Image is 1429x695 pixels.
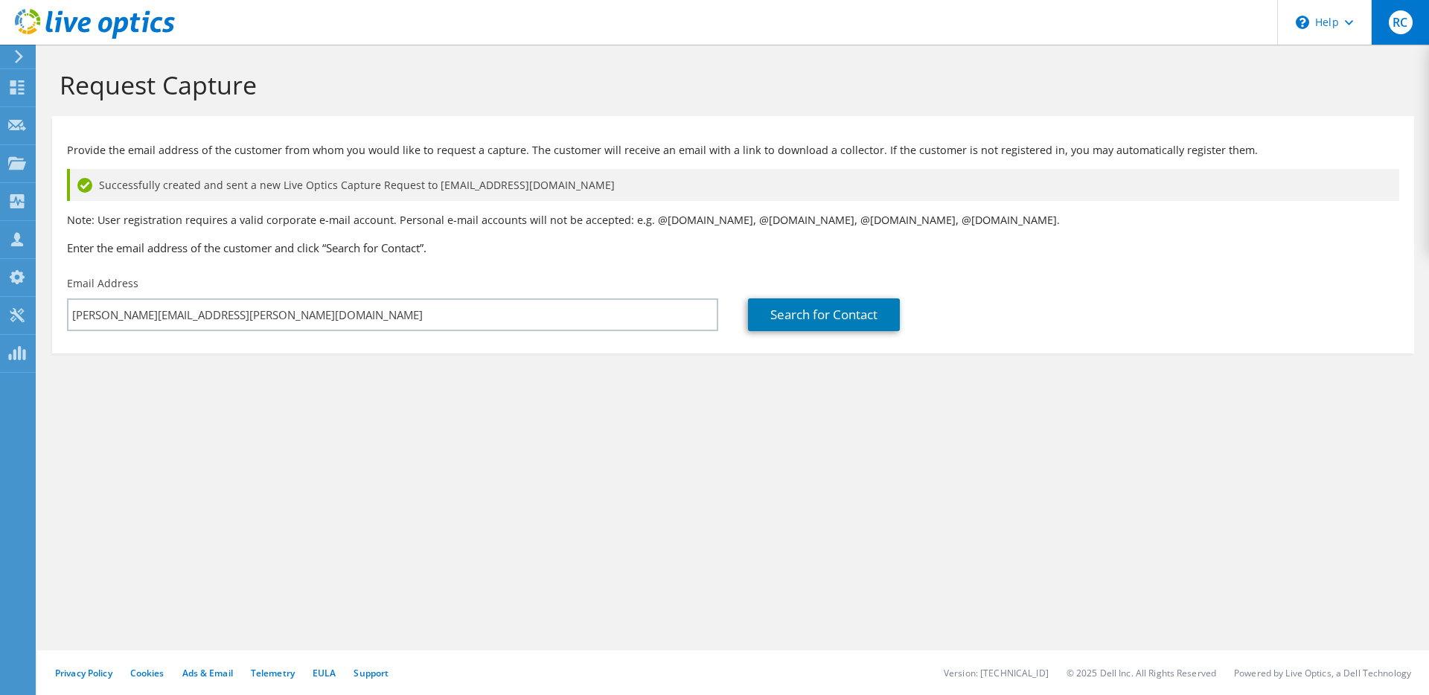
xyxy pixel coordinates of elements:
[67,276,138,291] label: Email Address
[99,177,615,193] span: Successfully created and sent a new Live Optics Capture Request to [EMAIL_ADDRESS][DOMAIN_NAME]
[354,667,389,679] a: Support
[1296,16,1309,29] svg: \n
[60,69,1399,100] h1: Request Capture
[130,667,164,679] a: Cookies
[67,212,1399,228] p: Note: User registration requires a valid corporate e-mail account. Personal e-mail accounts will ...
[1234,667,1411,679] li: Powered by Live Optics, a Dell Technology
[944,667,1049,679] li: Version: [TECHNICAL_ID]
[1067,667,1216,679] li: © 2025 Dell Inc. All Rights Reserved
[67,240,1399,256] h3: Enter the email address of the customer and click “Search for Contact”.
[55,667,112,679] a: Privacy Policy
[1389,10,1413,34] span: RC
[313,667,336,679] a: EULA
[251,667,295,679] a: Telemetry
[748,298,900,331] a: Search for Contact
[182,667,233,679] a: Ads & Email
[67,142,1399,158] p: Provide the email address of the customer from whom you would like to request a capture. The cust...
